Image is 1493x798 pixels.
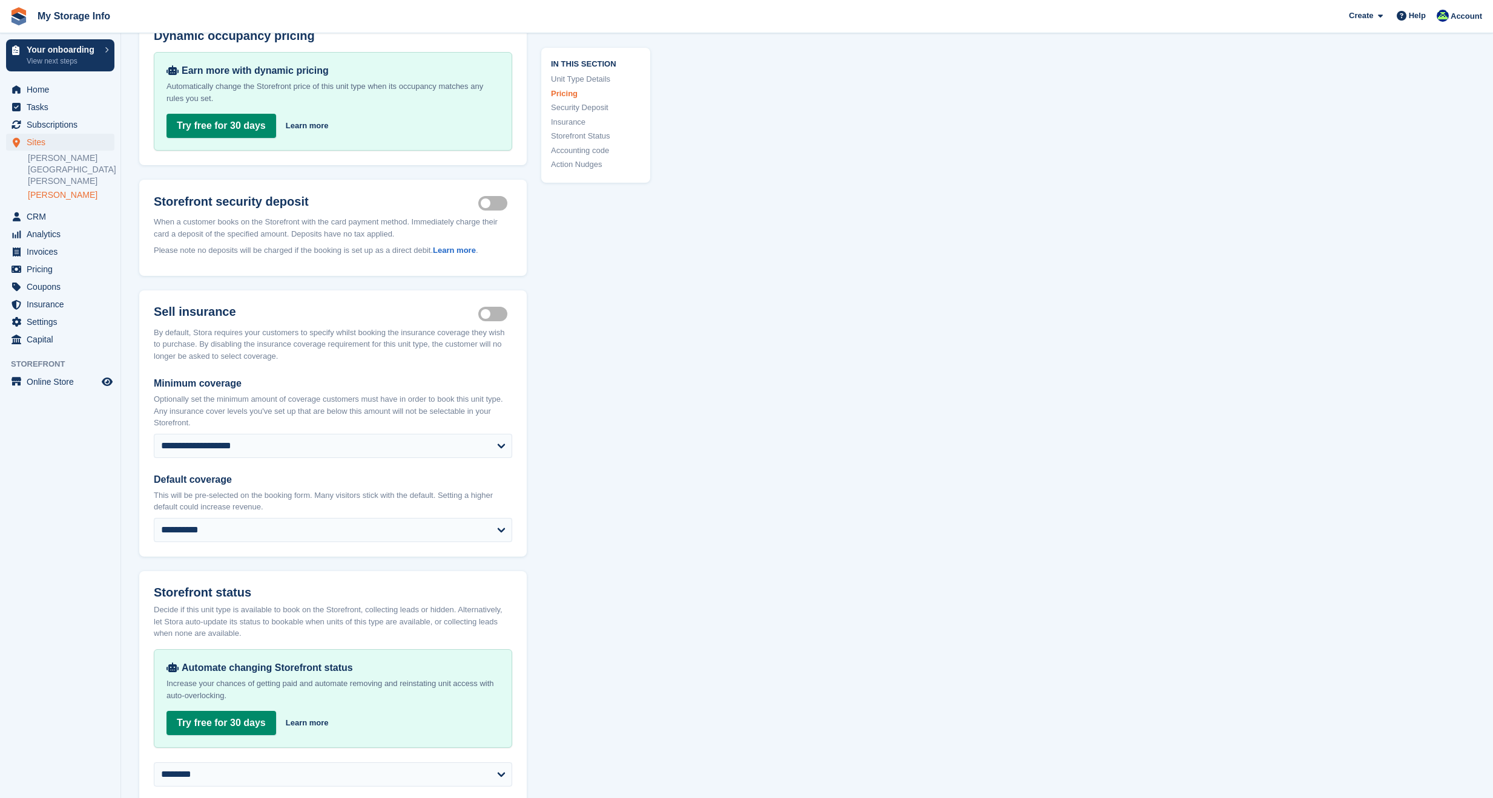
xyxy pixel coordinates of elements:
a: Pricing [551,87,641,99]
span: Help [1409,10,1426,22]
a: My Storage Info [33,6,115,26]
span: Settings [27,313,99,330]
span: Dynamic occupancy pricing [154,29,315,43]
label: Minimum coverage [154,376,512,391]
div: By default, Stora requires your customers to specify whilst booking the insurance coverage they w... [154,327,512,362]
img: stora-icon-8386f47178a22dfd0bd8f6a31ec36ba5ce8667c1dd55bd0f319d3a0aa187defe.svg [10,7,28,25]
div: Decide if this unit type is available to book on the Storefront, collecting leads or hidden. Alte... [154,604,512,639]
span: Account [1451,10,1482,22]
p: This will be pre-selected on the booking form. Many visitors stick with the default. Setting a hi... [154,489,512,513]
p: When a customer books on the Storefront with the card payment method. Immediately charge their ca... [154,216,512,240]
a: Preview store [100,374,114,389]
a: menu [6,208,114,225]
a: Learn more [286,120,329,132]
a: Try free for 30 days [166,711,276,735]
span: Create [1349,10,1373,22]
span: In this section [551,57,641,68]
div: Automate changing Storefront status [166,662,499,674]
a: Storefront Status [551,130,641,142]
p: View next steps [27,56,99,67]
span: Insurance [27,296,99,313]
a: menu [6,296,114,313]
span: CRM [27,208,99,225]
a: menu [6,226,114,243]
a: Insurance [551,116,641,128]
p: Your onboarding [27,45,99,54]
span: Capital [27,331,99,348]
span: Pricing [27,261,99,278]
a: Security Deposit [551,102,641,114]
p: Automatically change the Storefront price of this unit type when its occupancy matches any rules ... [166,80,499,105]
span: Online Store [27,373,99,390]
label: Insurance coverage required [478,313,512,315]
div: Earn more with dynamic pricing [166,65,499,77]
a: menu [6,116,114,133]
a: Unit Type Details [551,73,641,85]
label: Security deposit on [478,203,512,204]
a: menu [6,331,114,348]
h2: Storefront security deposit [154,194,478,209]
span: Storefront [11,358,120,370]
p: Increase your chances of getting paid and automate removing and reinstating unit access with auto... [166,678,499,702]
span: Coupons [27,278,99,295]
span: Analytics [27,226,99,243]
a: Try free for 30 days [166,114,276,138]
a: Learn more [286,717,329,729]
a: menu [6,313,114,330]
a: menu [6,99,114,116]
a: menu [6,81,114,98]
span: Subscriptions [27,116,99,133]
a: Learn more [433,246,476,255]
span: Home [27,81,99,98]
h2: Sell insurance [154,305,478,319]
p: Please note no deposits will be charged if the booking is set up as a direct debit. . [154,244,512,257]
a: menu [6,243,114,260]
a: Your onboarding View next steps [6,39,114,71]
a: Accounting code [551,144,641,156]
a: Action Nudges [551,159,641,171]
img: Steve Doll [1437,10,1449,22]
a: menu [6,373,114,390]
label: Default coverage [154,473,512,487]
a: menu [6,134,114,151]
a: menu [6,261,114,278]
a: [PERSON_NAME][GEOGRAPHIC_DATA][PERSON_NAME] [28,152,114,187]
a: menu [6,278,114,295]
h2: Storefront status [154,586,512,600]
p: Optionally set the minimum amount of coverage customers must have in order to book this unit type... [154,393,512,429]
span: Sites [27,134,99,151]
span: Invoices [27,243,99,260]
a: [PERSON_NAME] [28,189,114,201]
span: Tasks [27,99,99,116]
